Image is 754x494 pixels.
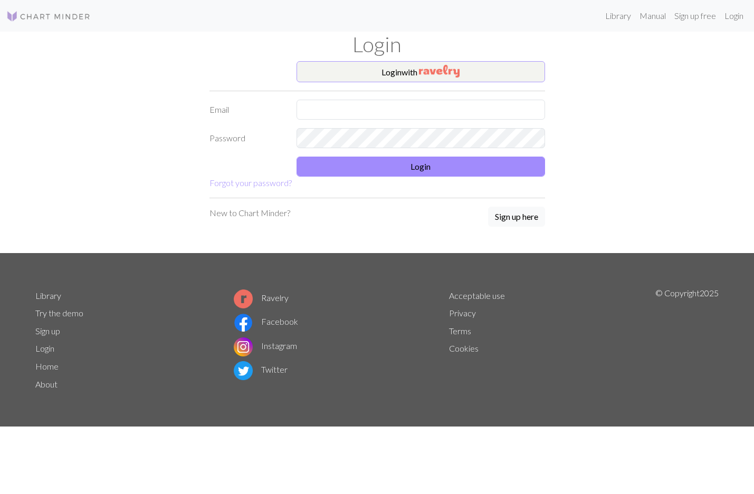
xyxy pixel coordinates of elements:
[203,100,290,120] label: Email
[35,308,83,318] a: Try the demo
[35,326,60,336] a: Sign up
[35,379,58,389] a: About
[35,290,61,301] a: Library
[209,207,290,219] p: New to Chart Minder?
[234,289,253,308] img: Ravelry logo
[234,313,253,332] img: Facebook logo
[449,343,479,353] a: Cookies
[234,361,253,380] img: Twitter logo
[35,343,54,353] a: Login
[234,293,289,303] a: Ravelry
[670,5,720,26] a: Sign up free
[655,287,719,393] p: © Copyright 2025
[234,341,297,351] a: Instagram
[601,5,635,26] a: Library
[234,364,288,374] a: Twitter
[449,308,476,318] a: Privacy
[203,128,290,148] label: Password
[488,207,545,227] button: Sign up here
[488,207,545,228] a: Sign up here
[29,32,726,57] h1: Login
[297,61,545,82] button: Loginwith
[6,10,91,23] img: Logo
[449,326,471,336] a: Terms
[419,65,460,78] img: Ravelry
[297,157,545,177] button: Login
[720,5,748,26] a: Login
[234,337,253,356] img: Instagram logo
[449,290,505,301] a: Acceptable use
[35,361,59,371] a: Home
[234,316,298,326] a: Facebook
[635,5,670,26] a: Manual
[209,178,292,188] a: Forgot your password?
